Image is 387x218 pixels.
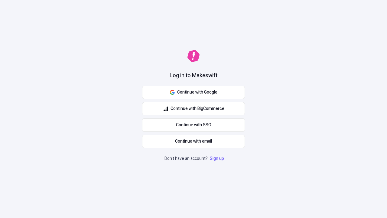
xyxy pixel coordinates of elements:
span: Continue with Google [177,89,217,96]
h1: Log in to Makeswift [170,72,217,80]
button: Continue with BigCommerce [142,102,245,115]
a: Sign up [209,155,225,162]
a: Continue with SSO [142,118,245,132]
span: Continue with BigCommerce [171,105,224,112]
button: Continue with Google [142,86,245,99]
span: Continue with email [175,138,212,145]
p: Don't have an account? [164,155,225,162]
button: Continue with email [142,135,245,148]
